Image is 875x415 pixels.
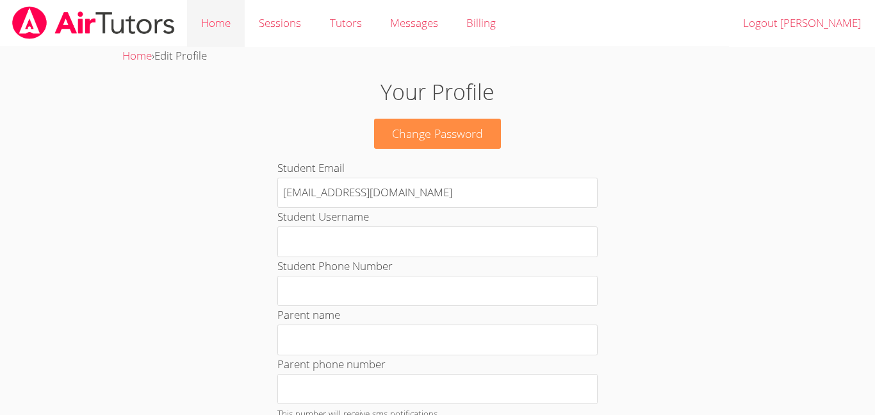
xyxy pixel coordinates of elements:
span: Messages [390,15,438,30]
span: Edit Profile [154,48,207,63]
h1: Your Profile [201,76,674,108]
img: airtutors_banner-c4298cdbf04f3fff15de1276eac7730deb9818008684d7c2e4769d2f7ddbe033.png [11,6,176,39]
label: Student Username [277,209,369,224]
div: › [122,47,753,65]
label: Student Phone Number [277,258,393,273]
a: Home [122,48,152,63]
label: Student Email [277,160,345,175]
label: Parent name [277,307,340,322]
a: Change Password [374,119,501,149]
label: Parent phone number [277,357,386,371]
